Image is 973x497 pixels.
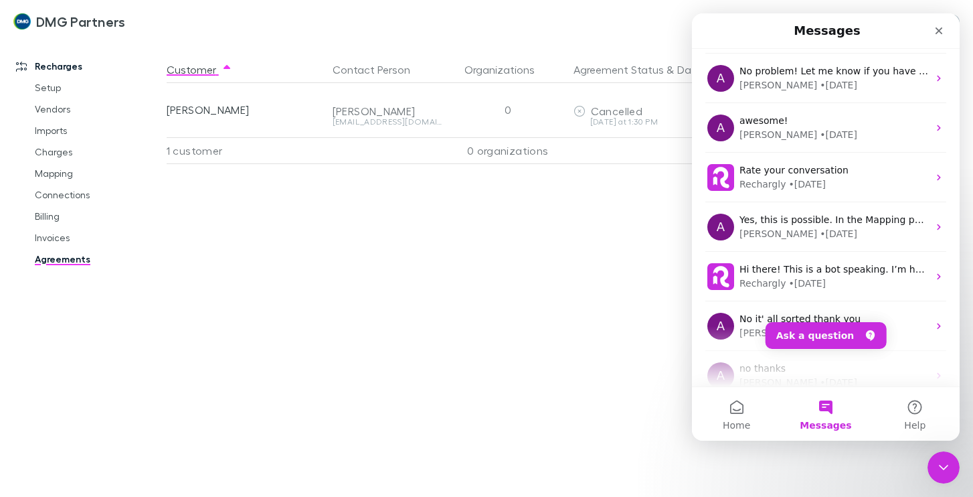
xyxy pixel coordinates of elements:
div: 0 organizations [448,137,568,164]
a: Mapping [21,163,174,184]
span: Home [31,407,58,417]
h3: DMG Partners [36,13,126,29]
div: Profile image for Alex [15,349,42,376]
a: Connections [21,184,174,206]
div: Profile image for Alex [15,299,42,326]
span: Hi there! This is a bot speaking. I’m here to answer your questions, but you’ll always have the o... [48,251,616,261]
button: Messages [89,374,178,427]
div: • [DATE] [96,263,134,277]
span: no thanks [48,350,94,360]
div: [PERSON_NAME] [167,83,322,137]
div: [DATE] at 1:30 PM [573,118,713,126]
span: No it' all sorted thank you [48,300,169,311]
div: Profile image for Alex [15,101,42,128]
a: Charges [21,141,174,163]
div: [PERSON_NAME] [48,362,125,376]
div: Rechargly [48,263,94,277]
div: [EMAIL_ADDRESS][DOMAIN_NAME] [333,118,442,126]
iframe: Intercom live chat [927,451,960,484]
img: DMG Partners's Logo [13,13,31,29]
div: [PERSON_NAME] [48,313,125,327]
button: Date [677,56,701,83]
a: DMG Partners [5,5,133,38]
img: Profile image for Rechargly [15,250,42,277]
a: Agreements [21,248,174,270]
button: Agreement Status [573,56,664,83]
button: Contact Person [333,56,426,83]
span: awesome! [48,102,96,113]
div: Profile image for Alex [15,200,42,227]
div: 0 [448,83,568,137]
span: Cancelled [591,104,642,117]
div: • [DATE] [128,65,165,79]
button: Organizations [464,56,551,83]
iframe: Intercom live chat [692,13,960,441]
div: [PERSON_NAME] [48,65,125,79]
img: Profile image for Rechargly [15,151,42,177]
span: Help [212,407,234,417]
div: [PERSON_NAME] [48,214,125,228]
div: • [DATE] [128,362,165,376]
div: [PERSON_NAME] [333,104,442,118]
a: Billing [21,206,174,227]
div: & [573,56,713,83]
div: 1 customer [167,137,327,164]
div: • [DATE] [96,164,134,178]
a: Imports [21,120,174,141]
button: Customer [167,56,232,83]
div: • [DATE] [128,214,165,228]
div: Rechargly [48,164,94,178]
span: Yes, this is possible. In the Mapping page, you can map multiple Xero organisations to one custom... [48,201,885,212]
button: Help [179,374,268,427]
a: Recharges [3,56,174,77]
button: Ask a question [74,309,195,336]
span: Rate your conversation [48,151,157,162]
span: Messages [108,407,159,417]
span: No problem! Let me know if you have additional questions in regards to this :) - [GEOGRAPHIC_DATA] [48,52,522,63]
a: Setup [21,77,174,98]
a: Vendors [21,98,174,120]
div: • [DATE] [128,115,165,129]
a: Invoices [21,227,174,248]
div: [PERSON_NAME] [48,115,125,129]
